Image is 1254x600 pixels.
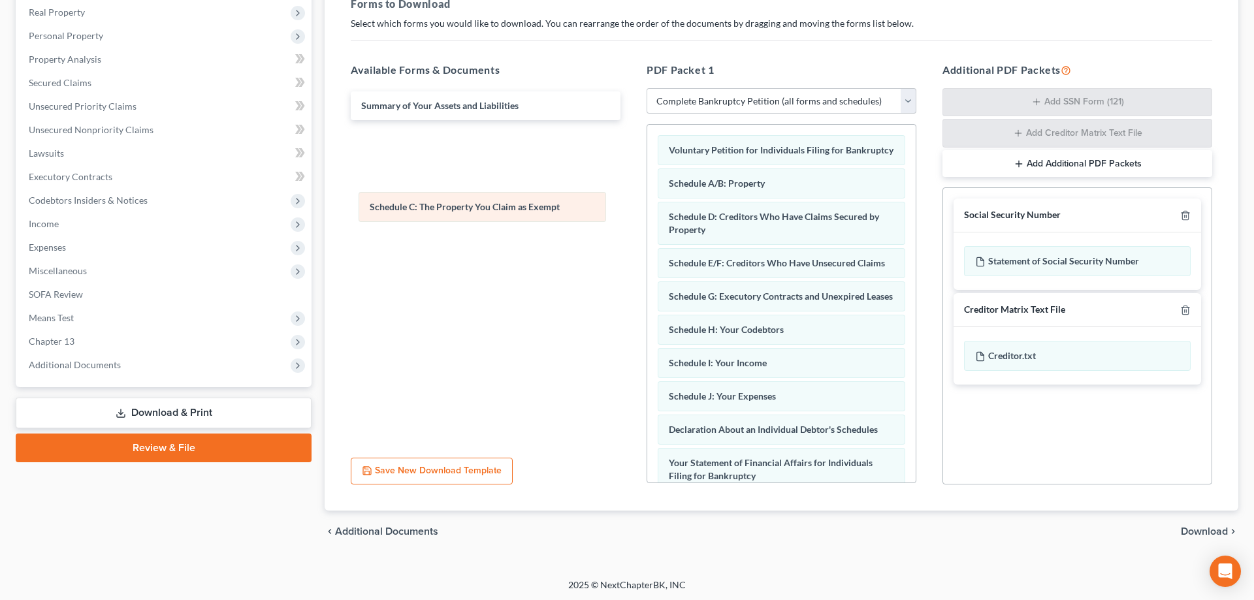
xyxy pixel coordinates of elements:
[325,526,438,537] a: chevron_left Additional Documents
[29,124,153,135] span: Unsecured Nonpriority Claims
[29,289,83,300] span: SOFA Review
[18,165,312,189] a: Executory Contracts
[669,211,879,235] span: Schedule D: Creditors Who Have Claims Secured by Property
[669,457,873,481] span: Your Statement of Financial Affairs for Individuals Filing for Bankruptcy
[942,150,1212,178] button: Add Additional PDF Packets
[351,458,513,485] button: Save New Download Template
[29,30,103,41] span: Personal Property
[18,48,312,71] a: Property Analysis
[29,7,85,18] span: Real Property
[669,390,776,402] span: Schedule J: Your Expenses
[351,17,1212,30] p: Select which forms you would like to download. You can rearrange the order of the documents by dr...
[351,62,620,78] h5: Available Forms & Documents
[29,101,137,112] span: Unsecured Priority Claims
[942,88,1212,117] button: Add SSN Form (121)
[647,62,916,78] h5: PDF Packet 1
[964,304,1065,316] div: Creditor Matrix Text File
[29,148,64,159] span: Lawsuits
[942,119,1212,148] button: Add Creditor Matrix Text File
[669,424,878,435] span: Declaration About an Individual Debtor's Schedules
[669,291,893,302] span: Schedule G: Executory Contracts and Unexpired Leases
[1181,526,1228,537] span: Download
[29,54,101,65] span: Property Analysis
[1181,526,1238,537] button: Download chevron_right
[370,201,560,212] span: Schedule C: The Property You Claim as Exempt
[669,144,893,155] span: Voluntary Petition for Individuals Filing for Bankruptcy
[1228,526,1238,537] i: chevron_right
[29,171,112,182] span: Executory Contracts
[964,246,1191,276] div: Statement of Social Security Number
[18,71,312,95] a: Secured Claims
[669,324,784,335] span: Schedule H: Your Codebtors
[669,357,767,368] span: Schedule I: Your Income
[29,242,66,253] span: Expenses
[29,195,148,206] span: Codebtors Insiders & Notices
[1210,556,1241,587] div: Open Intercom Messenger
[669,257,885,268] span: Schedule E/F: Creditors Who Have Unsecured Claims
[361,100,519,111] span: Summary of Your Assets and Liabilities
[18,95,312,118] a: Unsecured Priority Claims
[964,341,1191,371] div: Creditor.txt
[29,336,74,347] span: Chapter 13
[29,265,87,276] span: Miscellaneous
[335,526,438,537] span: Additional Documents
[18,118,312,142] a: Unsecured Nonpriority Claims
[942,62,1212,78] h5: Additional PDF Packets
[29,359,121,370] span: Additional Documents
[18,283,312,306] a: SOFA Review
[29,312,74,323] span: Means Test
[16,434,312,462] a: Review & File
[16,398,312,428] a: Download & Print
[964,209,1061,221] div: Social Security Number
[325,526,335,537] i: chevron_left
[18,142,312,165] a: Lawsuits
[29,77,91,88] span: Secured Claims
[669,178,765,189] span: Schedule A/B: Property
[29,218,59,229] span: Income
